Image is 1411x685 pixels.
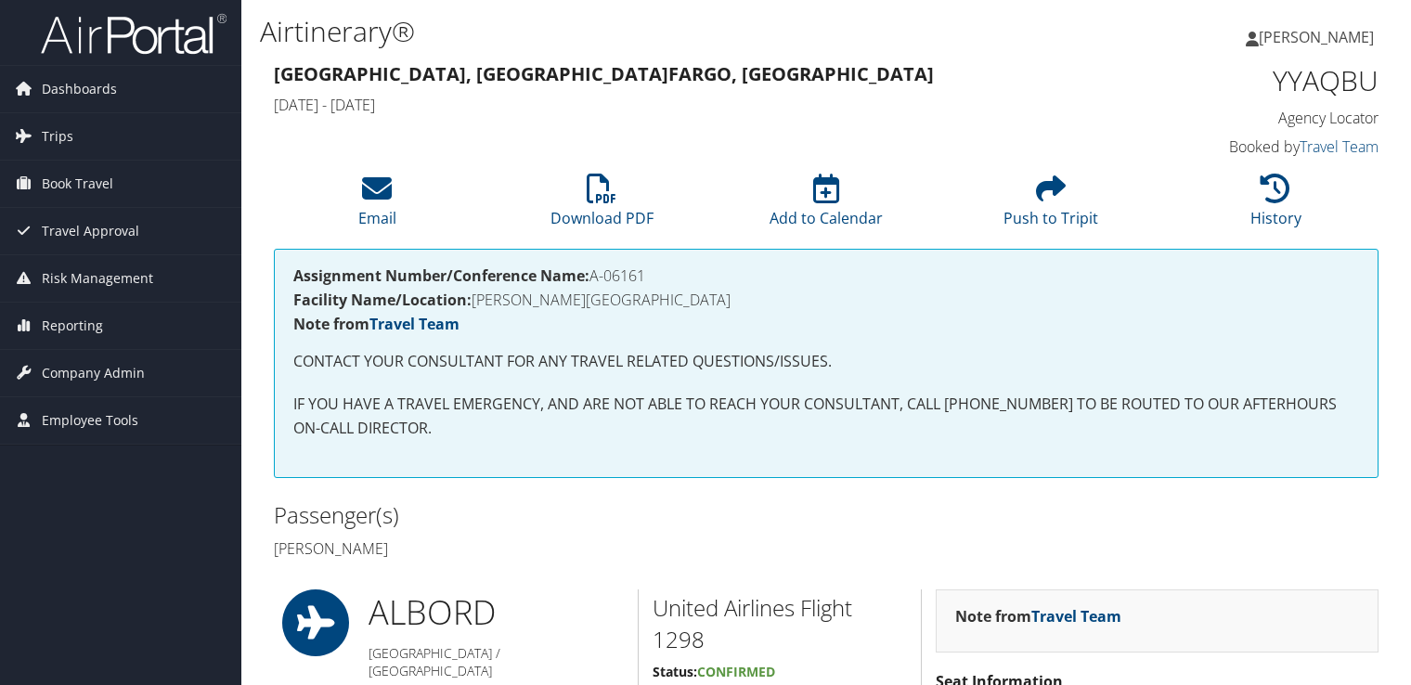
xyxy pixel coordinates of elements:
a: [PERSON_NAME] [1246,9,1392,65]
a: Travel Team [1300,136,1379,157]
span: Company Admin [42,350,145,396]
h1: ALB ORD [369,589,624,636]
a: Push to Tripit [1003,184,1098,228]
strong: [GEOGRAPHIC_DATA], [GEOGRAPHIC_DATA] Fargo, [GEOGRAPHIC_DATA] [274,61,934,86]
a: Travel Team [1031,606,1121,627]
h4: Booked by [1123,136,1379,157]
span: Travel Approval [42,208,139,254]
a: Add to Calendar [770,184,883,228]
span: Employee Tools [42,397,138,444]
p: CONTACT YOUR CONSULTANT FOR ANY TRAVEL RELATED QUESTIONS/ISSUES. [293,350,1359,374]
p: IF YOU HAVE A TRAVEL EMERGENCY, AND ARE NOT ABLE TO REACH YOUR CONSULTANT, CALL [PHONE_NUMBER] TO... [293,393,1359,440]
span: Reporting [42,303,103,349]
a: Email [358,184,396,228]
strong: Note from [293,314,460,334]
h4: Agency Locator [1123,108,1379,128]
h1: Airtinerary® [260,12,1015,51]
img: airportal-logo.png [41,12,227,56]
span: Confirmed [697,663,775,680]
strong: Note from [955,606,1121,627]
a: History [1250,184,1301,228]
h4: [PERSON_NAME] [274,538,812,559]
a: Download PDF [550,184,654,228]
strong: Status: [653,663,697,680]
span: [PERSON_NAME] [1259,27,1374,47]
span: Trips [42,113,73,160]
h5: [GEOGRAPHIC_DATA] / [GEOGRAPHIC_DATA] [369,644,624,680]
a: Travel Team [369,314,460,334]
h2: United Airlines Flight 1298 [653,592,907,654]
strong: Facility Name/Location: [293,290,472,310]
h4: [DATE] - [DATE] [274,95,1095,115]
h2: Passenger(s) [274,499,812,531]
h4: A-06161 [293,268,1359,283]
h1: YYAQBU [1123,61,1379,100]
strong: Assignment Number/Conference Name: [293,265,589,286]
span: Book Travel [42,161,113,207]
span: Dashboards [42,66,117,112]
span: Risk Management [42,255,153,302]
h4: [PERSON_NAME][GEOGRAPHIC_DATA] [293,292,1359,307]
